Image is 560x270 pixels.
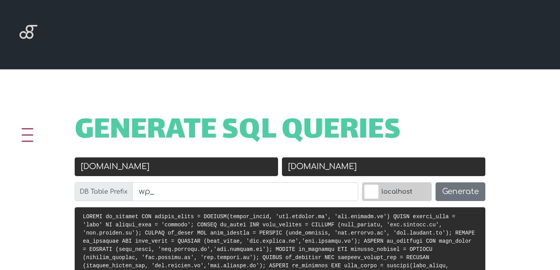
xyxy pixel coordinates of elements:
input: Old URL [75,157,278,176]
span: Generate SQL Queries [75,119,401,143]
button: Generate [436,182,485,201]
img: Blackgate [19,25,37,83]
input: New URL [282,157,485,176]
label: DB Table Prefix [75,182,133,201]
label: localhost [362,182,432,201]
input: wp_ [132,182,358,201]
